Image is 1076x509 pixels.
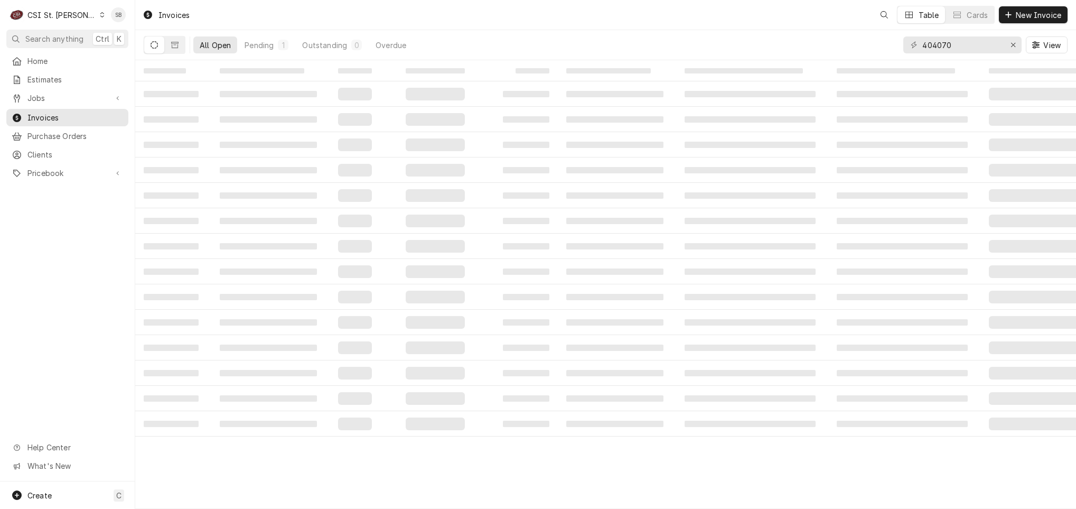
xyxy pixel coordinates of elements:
[837,345,968,351] span: ‌
[144,294,199,300] span: ‌
[406,113,465,126] span: ‌
[220,421,317,427] span: ‌
[922,36,1002,53] input: Keyword search
[6,127,128,145] a: Purchase Orders
[1005,36,1022,53] button: Erase input
[685,269,816,275] span: ‌
[220,395,317,402] span: ‌
[338,418,372,430] span: ‌
[1026,36,1068,53] button: View
[144,167,199,173] span: ‌
[503,294,549,300] span: ‌
[220,142,317,148] span: ‌
[220,269,317,275] span: ‌
[837,192,968,199] span: ‌
[406,418,465,430] span: ‌
[503,370,549,376] span: ‌
[302,40,347,51] div: Outstanding
[220,167,317,173] span: ‌
[6,146,128,163] a: Clients
[566,167,663,173] span: ‌
[245,40,274,51] div: Pending
[837,319,968,326] span: ‌
[96,33,109,44] span: Ctrl
[280,40,286,51] div: 1
[220,116,317,123] span: ‌
[406,164,465,177] span: ‌
[144,421,199,427] span: ‌
[919,10,939,21] div: Table
[685,192,816,199] span: ‌
[111,7,126,22] div: Shayla Bell's Avatar
[406,265,465,278] span: ‌
[503,91,549,97] span: ‌
[144,319,199,326] span: ‌
[144,68,186,73] span: ‌
[27,10,96,21] div: CSI St. [PERSON_NAME]
[144,243,199,249] span: ‌
[220,68,304,73] span: ‌
[338,341,372,354] span: ‌
[503,421,549,427] span: ‌
[27,460,122,471] span: What's New
[406,88,465,100] span: ‌
[566,142,663,148] span: ‌
[406,392,465,405] span: ‌
[406,240,465,253] span: ‌
[685,91,816,97] span: ‌
[503,345,549,351] span: ‌
[6,109,128,126] a: Invoices
[111,7,126,22] div: SB
[685,116,816,123] span: ‌
[406,68,465,73] span: ‌
[685,319,816,326] span: ‌
[27,491,52,500] span: Create
[200,40,231,51] div: All Open
[338,88,372,100] span: ‌
[6,71,128,88] a: Estimates
[685,395,816,402] span: ‌
[144,370,199,376] span: ‌
[503,142,549,148] span: ‌
[837,142,968,148] span: ‌
[566,91,663,97] span: ‌
[25,33,83,44] span: Search anything
[837,167,968,173] span: ‌
[220,243,317,249] span: ‌
[27,74,123,85] span: Estimates
[516,68,549,73] span: ‌
[503,192,549,199] span: ‌
[6,30,128,48] button: Search anythingCtrlK
[406,341,465,354] span: ‌
[144,269,199,275] span: ‌
[837,395,968,402] span: ‌
[144,218,199,224] span: ‌
[406,215,465,227] span: ‌
[837,116,968,123] span: ‌
[6,457,128,475] a: Go to What's New
[406,367,465,380] span: ‌
[685,243,816,249] span: ‌
[220,319,317,326] span: ‌
[566,421,663,427] span: ‌
[10,7,24,22] div: CSI St. Louis's Avatar
[338,265,372,278] span: ‌
[220,294,317,300] span: ‌
[566,68,651,73] span: ‌
[220,192,317,199] span: ‌
[27,55,123,67] span: Home
[566,269,663,275] span: ‌
[685,167,816,173] span: ‌
[837,218,968,224] span: ‌
[338,392,372,405] span: ‌
[566,395,663,402] span: ‌
[353,40,360,51] div: 0
[1014,10,1063,21] span: New Invoice
[220,345,317,351] span: ‌
[566,116,663,123] span: ‌
[338,291,372,303] span: ‌
[837,370,968,376] span: ‌
[338,113,372,126] span: ‌
[503,395,549,402] span: ‌
[685,68,803,73] span: ‌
